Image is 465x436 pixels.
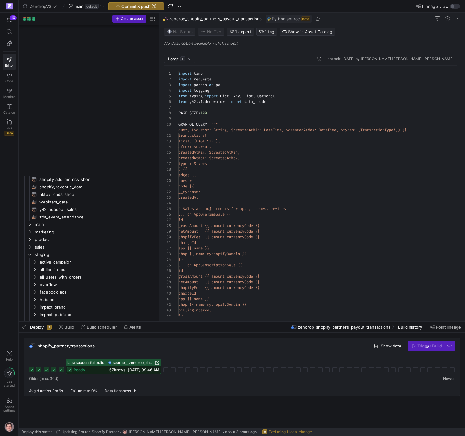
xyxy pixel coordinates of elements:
span: = [198,110,200,115]
span: f [209,122,211,127]
span: = [207,122,209,127]
span: Build scheduler [87,325,117,330]
span: sales [35,244,155,251]
span: Older (max. 30d) [29,377,58,381]
span: from [178,94,187,99]
button: Last successful buildsource__zendrop_shopify_partners_payout_transactions__shopify_partner_transa... [66,359,161,374]
a: Catalog [3,101,16,117]
span: 1 expert [235,29,251,34]
span: Deploy this state: [21,430,52,434]
span: Excluding 1 local change [269,430,312,434]
a: source__zendrop_shopify_partners_payout_transactions__shopify_partner_transactions [108,361,159,365]
button: 1 tag [256,28,277,36]
span: ) {{ [398,127,406,132]
span: shopify_revenue_data​​​​​​​​​​ [39,183,149,191]
div: Press SPACE to select this row. [21,206,156,213]
span: product [35,236,155,243]
div: 43 [164,307,171,313]
span: , [253,94,255,99]
span: , [229,94,231,99]
div: 16 [164,155,171,161]
span: Newer [443,377,455,381]
button: No tierNo Tier [198,28,224,36]
span: Create asset [121,17,143,21]
div: 32 [164,245,171,251]
button: 1 expert [227,28,254,36]
a: PRsBeta [3,117,16,138]
span: GRAPHQL_QUERY [178,122,207,127]
div: 14 [164,144,171,150]
span: first: {PAGE_SIZE}, [178,139,220,144]
span: logging [194,88,209,93]
div: 41 [164,296,171,302]
span: data_loader [244,99,268,104]
a: tiktok_leads_sheet​​​​​​​​​​ [21,191,156,198]
span: Failure rate [70,388,90,393]
a: Editor [3,54,16,70]
span: active_campaign [40,259,155,266]
span: v1 [198,99,203,104]
span: ready [74,368,85,372]
a: webinars_data​​​​​​​​​​ [21,198,156,206]
span: Alerts [129,325,141,330]
div: Last edit: [DATE] by [PERSON_NAME] [PERSON_NAME] [PERSON_NAME] [325,57,454,61]
span: staging [35,251,155,258]
a: shopify_revenue_data​​​​​​​​​​ [21,183,156,191]
span: shop {{ name myshopifyDomain }} [178,251,246,256]
div: 3 [164,82,171,88]
span: id [178,218,183,223]
div: Press SPACE to select this row. [21,176,156,183]
div: Press SPACE to select this row. [21,273,156,281]
span: Python source [272,16,300,21]
span: Avg duration [29,388,51,393]
div: 22 [164,189,171,195]
span: grossAmount {{ amount currencyCode }} [178,223,260,228]
a: https://storage.googleapis.com/y42-prod-data-exchange/images/qZXOSqkTtPuVcXVzF40oUlM07HVTwZXfPK0U... [3,1,16,12]
span: # Sales and adjustments for apps, themes, [178,206,268,211]
div: Press SPACE to select this row. [21,288,156,296]
img: https://storage.googleapis.com/y42-prod-data-exchange/images/G2kHvxVlt02YItTmblwfhPy4mK5SfUxFU6Tr... [4,422,14,432]
div: 40 [164,290,171,296]
span: createdAt [178,195,198,200]
div: Press SPACE to select this row. [21,236,156,243]
span: webinars_data​​​​​​​​​​ [39,198,149,206]
div: 21 [164,183,171,189]
button: Point lineage [427,322,464,332]
span: No Status [167,29,193,34]
span: all_users_with_orders [40,274,155,281]
span: Commit & push (1) [121,4,157,9]
span: shopifyFee {{ amount currencyCode }} [178,234,260,239]
div: 18 [164,167,171,172]
div: 11 [164,127,171,133]
div: 31 [164,240,171,245]
div: Press SPACE to select this row. [21,303,156,311]
div: 29 [164,228,171,234]
button: ZendropV3 [21,2,59,10]
div: 7 [164,105,171,110]
span: Editor [5,64,14,67]
span: Get started [4,380,15,387]
span: __typename [178,189,200,194]
span: as [209,82,214,87]
button: Build scheduler [78,322,120,332]
span: Beta [4,131,14,136]
div: 23 [164,195,171,200]
span: 0% [91,388,97,393]
div: 36 [164,268,171,274]
div: Press SPACE to select this row. [21,243,156,251]
span: Build [65,325,74,330]
span: import [178,71,192,76]
button: Show in Asset Catalog [280,28,335,36]
span: """ [211,122,218,127]
button: Getstarted [3,365,16,390]
a: Code [3,70,16,85]
div: 13 [164,138,171,144]
span: . [196,99,198,104]
span: Show data [381,343,401,348]
div: 4 [164,88,171,93]
span: Updating Source Shopify Partner [61,430,119,434]
img: https://storage.googleapis.com/y42-prod-data-exchange/images/qZXOSqkTtPuVcXVzF40oUlM07HVTwZXfPK0U... [6,3,13,9]
span: import [229,99,242,104]
img: https://storage.googleapis.com/y42-prod-data-exchange/images/G2kHvxVlt02YItTmblwfhPy4mK5SfUxFU6Tr... [122,429,127,434]
span: grossAmount {{ amount currencyCode }} [178,274,260,279]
